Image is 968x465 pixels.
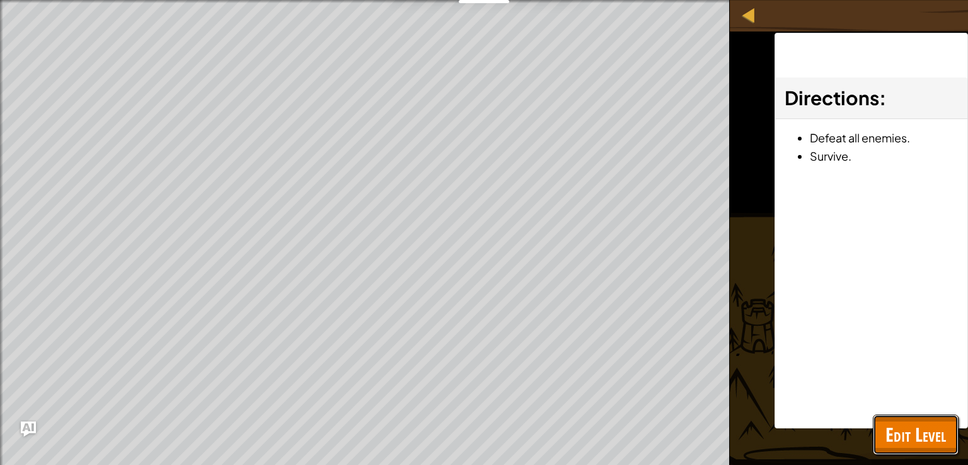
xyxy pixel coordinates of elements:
[21,422,36,437] button: Ask AI
[785,86,879,110] span: Directions
[810,129,958,147] li: Defeat all enemies.
[785,84,958,112] h3: :
[885,422,946,447] span: Edit Level
[810,147,958,165] li: Survive.
[873,415,959,455] button: Edit Level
